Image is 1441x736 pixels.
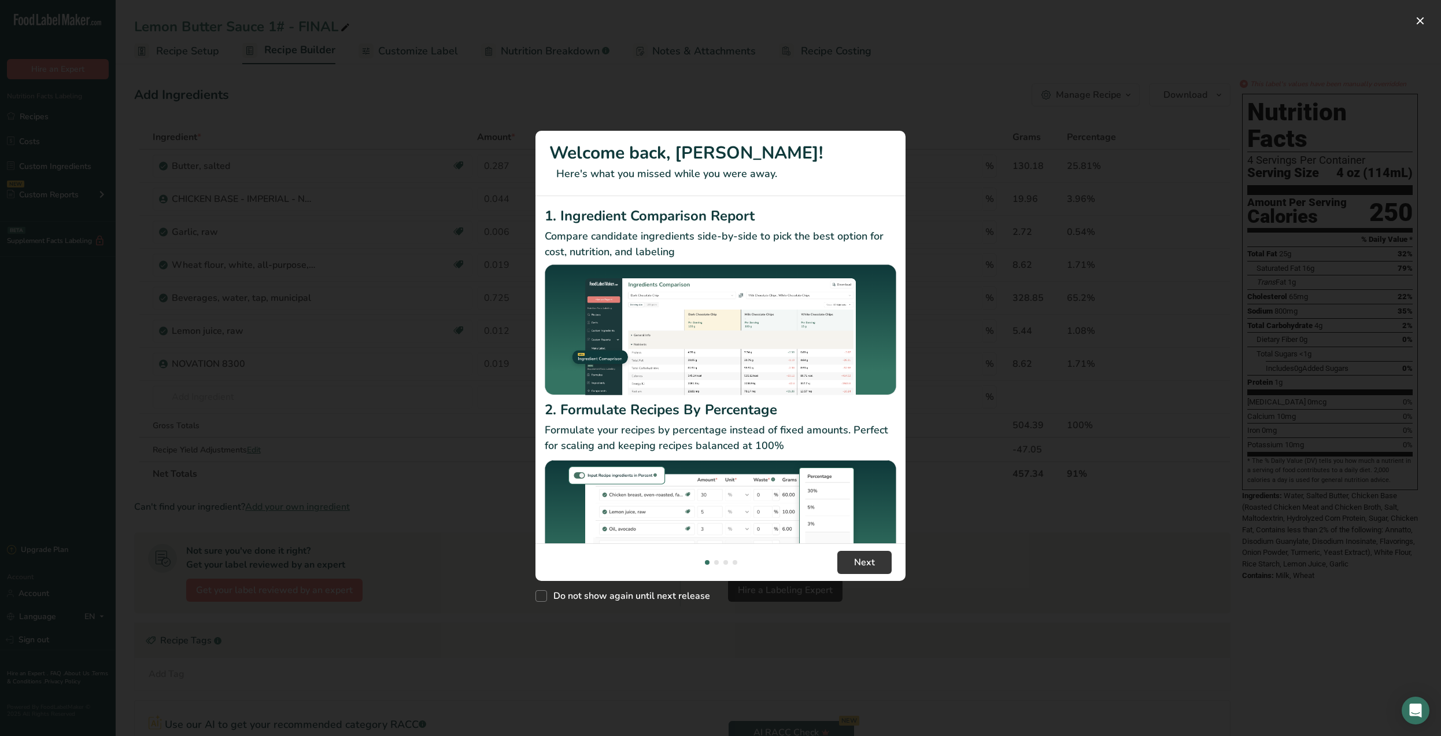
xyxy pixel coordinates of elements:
[547,590,710,602] span: Do not show again until next release
[549,140,892,166] h1: Welcome back, [PERSON_NAME]!
[545,458,896,598] img: Formulate Recipes By Percentage
[854,555,875,569] span: Next
[549,166,892,182] p: Here's what you missed while you were away.
[545,399,896,420] h2: 2. Formulate Recipes By Percentage
[545,264,896,396] img: Ingredient Comparison Report
[545,205,896,226] h2: 1. Ingredient Comparison Report
[545,422,896,454] p: Formulate your recipes by percentage instead of fixed amounts. Perfect for scaling and keeping re...
[1402,697,1429,724] div: Open Intercom Messenger
[837,551,892,574] button: Next
[545,229,896,260] p: Compare candidate ingredients side-by-side to pick the best option for cost, nutrition, and labeling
